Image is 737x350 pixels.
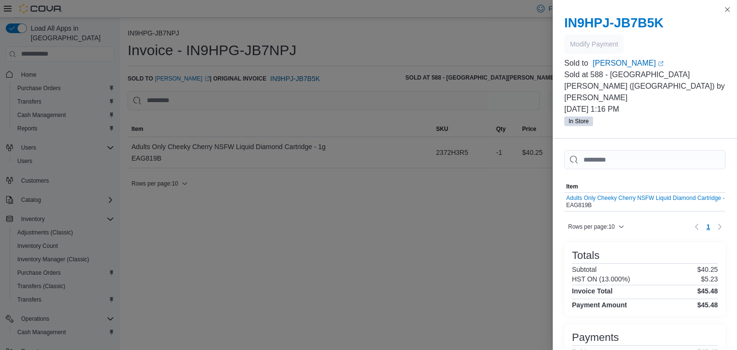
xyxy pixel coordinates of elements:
[572,250,599,261] h3: Totals
[691,221,702,233] button: Previous page
[564,104,725,115] p: [DATE] 1:16 PM
[593,58,725,69] a: [PERSON_NAME]External link
[701,275,718,283] p: $5.23
[564,150,725,169] input: This is a search bar. As you type, the results lower in the page will automatically filter.
[564,58,591,69] div: Sold to
[697,266,718,273] p: $40.25
[697,287,718,295] h4: $45.48
[570,39,618,49] span: Modify Payment
[564,221,628,233] button: Rows per page:10
[566,195,733,201] button: Adults Only Cheeky Cherry NSFW Liquid Diamond Cartridge - 1g
[702,219,714,234] button: Page 1 of 1
[568,223,615,231] span: Rows per page : 10
[564,35,624,54] button: Modify Payment
[569,117,589,126] span: In Store
[572,301,627,309] h4: Payment Amount
[658,61,664,67] svg: External link
[691,219,725,234] nav: Pagination for table: MemoryTable from EuiInMemoryTable
[572,275,630,283] h6: HST ON (13.000%)
[706,222,710,232] span: 1
[564,69,725,104] p: Sold at 588 - [GEOGRAPHIC_DATA][PERSON_NAME] ([GEOGRAPHIC_DATA]) by [PERSON_NAME]
[702,219,714,234] ul: Pagination for table: MemoryTable from EuiInMemoryTable
[714,221,725,233] button: Next page
[564,181,735,192] button: Item
[564,117,593,126] span: In Store
[572,266,596,273] h6: Subtotal
[566,183,578,190] span: Item
[572,332,619,343] h3: Payments
[566,195,733,209] div: EAG819B
[564,15,725,31] h2: IN9HPJ-JB7B5K
[572,287,613,295] h4: Invoice Total
[722,4,733,15] button: Close this dialog
[697,301,718,309] h4: $45.48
